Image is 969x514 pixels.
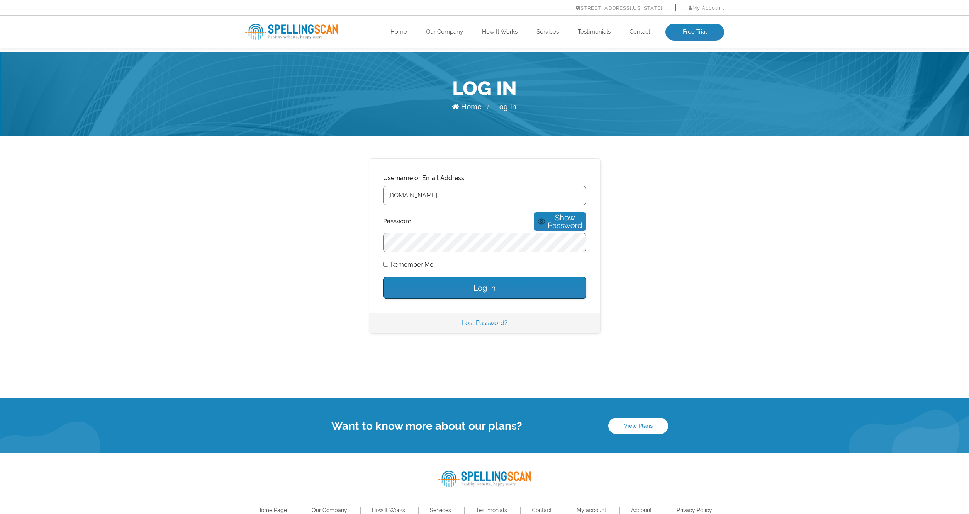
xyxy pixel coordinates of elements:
[312,507,347,513] a: Our Company
[383,259,433,270] label: Remember Me
[534,212,586,231] button: Show Password
[548,214,582,229] span: Show Password
[245,75,724,102] h1: Log In
[383,216,532,227] label: Password
[487,104,489,111] span: /
[532,507,552,513] a: Contact
[430,507,451,513] a: Services
[452,102,482,111] a: Home
[495,102,517,111] span: Log In
[476,507,507,513] a: Testimonials
[462,319,507,327] a: Lost Password?
[372,507,405,513] a: How It Works
[383,262,388,267] input: Remember Me
[438,471,531,487] img: spellingScan
[383,173,586,184] label: Username or Email Address
[577,507,606,513] a: My account
[257,507,287,513] a: Home Page
[631,507,652,513] a: Account
[608,418,668,434] a: View Plans
[245,420,608,432] h4: Want to know more about our plans?
[677,507,712,513] a: Privacy Policy
[383,277,586,299] input: Log In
